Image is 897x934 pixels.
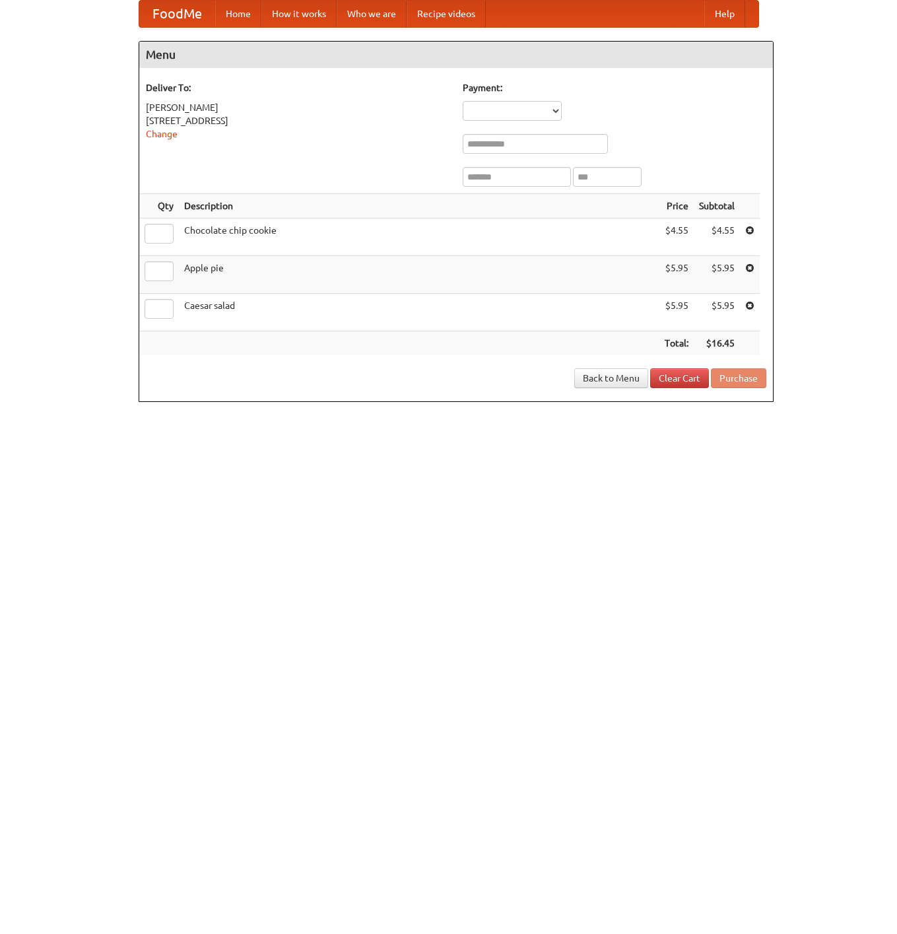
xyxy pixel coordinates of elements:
[146,101,449,114] div: [PERSON_NAME]
[463,81,766,94] h5: Payment:
[407,1,486,27] a: Recipe videos
[694,194,740,218] th: Subtotal
[215,1,261,27] a: Home
[146,129,178,139] a: Change
[694,331,740,356] th: $16.45
[261,1,337,27] a: How it works
[139,1,215,27] a: FoodMe
[711,368,766,388] button: Purchase
[659,256,694,294] td: $5.95
[146,114,449,127] div: [STREET_ADDRESS]
[179,256,659,294] td: Apple pie
[694,256,740,294] td: $5.95
[574,368,648,388] a: Back to Menu
[659,331,694,356] th: Total:
[179,194,659,218] th: Description
[659,294,694,331] td: $5.95
[179,218,659,256] td: Chocolate chip cookie
[650,368,709,388] a: Clear Cart
[337,1,407,27] a: Who we are
[139,42,773,68] h4: Menu
[179,294,659,331] td: Caesar salad
[694,294,740,331] td: $5.95
[694,218,740,256] td: $4.55
[659,218,694,256] td: $4.55
[704,1,745,27] a: Help
[139,194,179,218] th: Qty
[146,81,449,94] h5: Deliver To:
[659,194,694,218] th: Price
